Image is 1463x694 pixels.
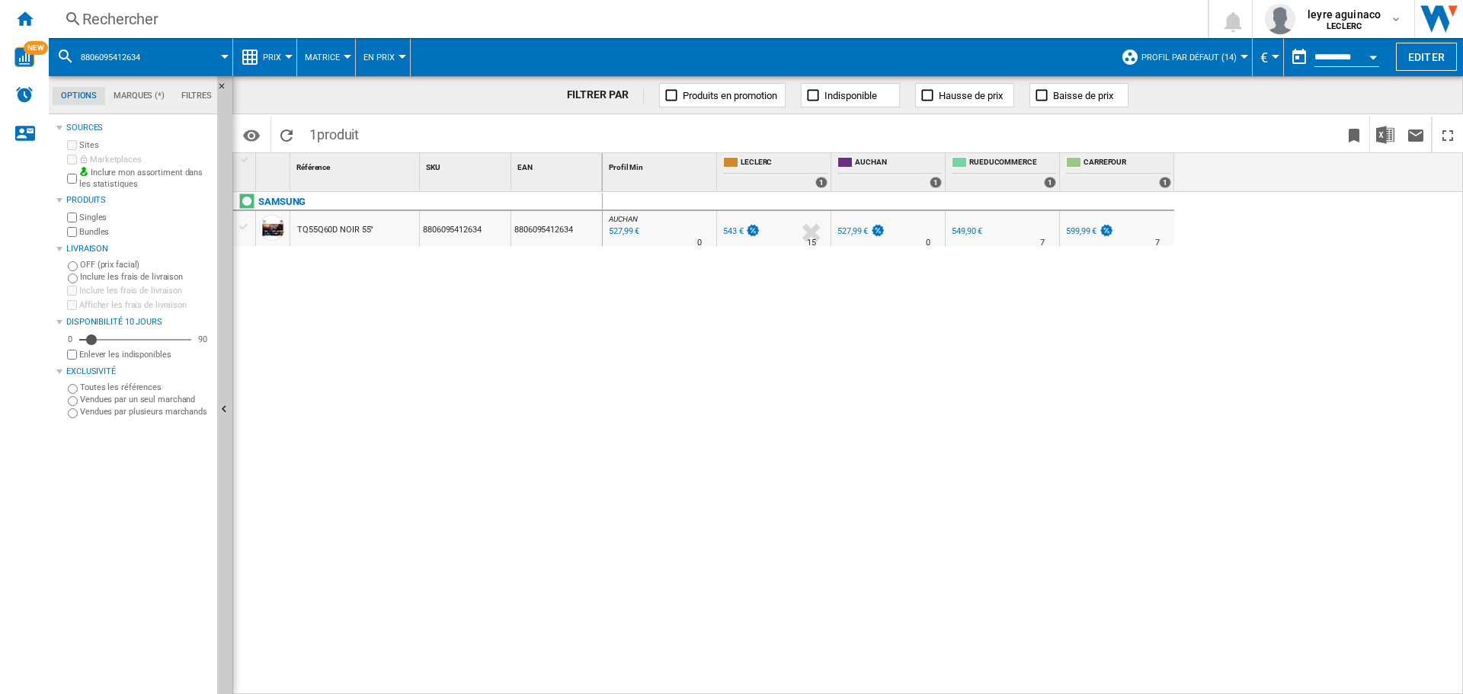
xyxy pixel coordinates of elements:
[64,334,76,345] div: 0
[363,38,402,76] button: En Prix
[423,153,511,177] div: Sort None
[236,121,267,149] button: Options
[302,117,367,149] span: 1
[79,332,191,347] md-slider: Disponibilité
[1099,224,1114,237] img: promotionV3.png
[293,153,419,177] div: Référence Sort None
[80,382,211,393] label: Toutes les références
[720,153,831,191] div: LECLERC 1 offers sold by LECLERC
[606,153,716,177] div: Sort None
[66,316,211,328] div: Disponibilité 10 Jours
[79,139,211,151] label: Sites
[723,226,744,236] div: 543 €
[1265,4,1295,34] img: profile.jpg
[305,53,340,62] span: Matrice
[1064,224,1114,239] div: 599,99 €
[68,396,78,406] input: Vendues par un seul marchand
[514,153,602,177] div: EAN Sort None
[56,38,225,76] div: 8806095412634
[363,53,395,62] span: En Prix
[67,140,77,150] input: Sites
[297,213,373,248] div: TQ55Q60D NOIR 55"
[815,177,828,188] div: 1 offers sold by LECLERC
[68,408,78,418] input: Vendues par plusieurs marchands
[745,224,760,237] img: promotionV3.png
[66,122,211,134] div: Sources
[105,87,173,105] md-tab-item: Marques (*)
[263,38,289,76] button: Prix
[607,224,639,239] div: Mise à jour : mercredi 15 octobre 2025 06:00
[606,153,716,177] div: Profil Min Sort None
[194,334,211,345] div: 90
[567,88,645,103] div: FILTRER PAR
[1396,43,1457,71] button: Editer
[24,41,48,55] span: NEW
[835,224,885,239] div: 527,99 €
[79,167,211,190] label: Inclure mon assortiment dans les statistiques
[837,226,868,236] div: 527,99 €
[683,90,777,101] span: Produits en promotion
[915,83,1014,107] button: Hausse de prix
[173,87,220,105] md-tab-item: Filtres
[420,211,511,246] div: 8806095412634
[870,224,885,237] img: promotionV3.png
[81,38,155,76] button: 8806095412634
[66,243,211,255] div: Livraison
[53,87,105,105] md-tab-item: Options
[67,286,77,296] input: Inclure les frais de livraison
[741,157,828,170] span: LECLERC
[930,177,942,188] div: 1 offers sold by AUCHAN
[15,85,34,104] img: alerts-logo.svg
[1066,226,1096,236] div: 599,99 €
[68,273,78,283] input: Inclure les frais de livraison
[1155,235,1160,251] div: Délai de livraison : 7 jours
[834,153,945,191] div: AUCHAN 1 offers sold by AUCHAN
[66,194,211,206] div: Produits
[1260,50,1268,66] span: €
[949,153,1059,191] div: RUEDUCOMMERCE 1 offers sold by RUEDUCOMMERCE
[1284,42,1314,72] button: md-calendar
[67,227,77,237] input: Bundles
[697,235,702,251] div: Délai de livraison : 0 jour
[271,117,302,152] button: Recharger
[79,349,211,360] label: Enlever les indisponibles
[241,38,289,76] div: Prix
[1308,7,1381,22] span: leyre aguinaco
[79,299,211,311] label: Afficher les frais de livraison
[305,38,347,76] div: Matrice
[14,47,34,67] img: wise-card.svg
[80,259,211,270] label: OFF (prix facial)
[517,163,533,171] span: EAN
[1141,38,1244,76] button: Profil par défaut (14)
[609,163,643,171] span: Profil Min
[926,235,930,251] div: Délai de livraison : 0 jour
[423,153,511,177] div: SKU Sort None
[79,154,211,165] label: Marketplaces
[79,167,88,176] img: mysite-bg-18x18.png
[68,261,78,271] input: OFF (prix facial)
[1063,153,1174,191] div: CARREFOUR 1 offers sold by CARREFOUR
[609,215,637,223] span: AUCHAN
[67,350,77,360] input: Afficher les frais de livraison
[80,394,211,405] label: Vendues par un seul marchand
[426,163,440,171] span: SKU
[952,226,982,236] div: 549,90 €
[259,153,290,177] div: Sort None
[81,53,140,62] span: 8806095412634
[67,213,77,222] input: Singles
[1141,53,1237,62] span: Profil par défaut (14)
[801,83,900,107] button: Indisponible
[1260,38,1276,76] button: €
[66,366,211,378] div: Exclusivité
[949,224,982,239] div: 549,90 €
[82,8,1168,30] div: Rechercher
[1029,83,1128,107] button: Baisse de prix
[1044,177,1056,188] div: 1 offers sold by RUEDUCOMMERCE
[67,155,77,165] input: Marketplaces
[1053,90,1113,101] span: Baisse de prix
[263,53,281,62] span: Prix
[1376,126,1394,144] img: excel-24x24.png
